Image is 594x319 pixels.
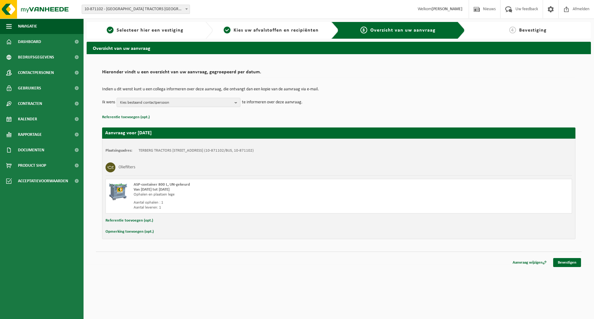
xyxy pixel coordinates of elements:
span: Kalender [18,111,37,127]
button: Opmerking toevoegen (opt.) [105,228,154,236]
a: 2Kies uw afvalstoffen en recipiënten [216,27,327,34]
h2: Hieronder vindt u een overzicht van uw aanvraag, gegroepeerd per datum. [102,70,575,78]
img: PB-AP-0800-MET-02-01.png [109,182,127,201]
span: Kies bestaand contactpersoon [120,98,232,107]
span: Documenten [18,142,44,158]
span: 4 [509,27,516,33]
span: 1 [107,27,114,33]
strong: Aanvraag voor [DATE] [105,131,152,136]
span: 10-871102 - TERBERG TRACTORS BELGIUM - DESTELDONK [82,5,190,14]
span: Overzicht van uw aanvraag [370,28,436,33]
strong: Plaatsingsadres: [105,149,132,153]
span: 2 [224,27,230,33]
td: TERBERG TRACTORS [STREET_ADDRESS] (10-871102/BUS, 10-871102) [139,148,254,153]
span: 3 [360,27,367,33]
span: Product Shop [18,158,46,173]
span: ASP-container 800 L, UN-gekeurd [134,183,190,187]
div: Aantal leveren: 1 [134,205,364,210]
button: Kies bestaand contactpersoon [117,98,240,107]
span: Dashboard [18,34,41,50]
a: Aanvraag wijzigen [508,258,551,267]
p: Indien u dit wenst kunt u een collega informeren over deze aanvraag, die ontvangt dan een kopie v... [102,87,575,92]
span: Contracten [18,96,42,111]
span: Bevestiging [519,28,547,33]
button: Referentie toevoegen (opt.) [102,113,150,121]
strong: Van [DATE] tot [DATE] [134,188,170,192]
div: Ophalen en plaatsen lege [134,192,364,197]
p: te informeren over deze aanvraag. [242,98,303,107]
strong: [PERSON_NAME] [432,7,463,11]
span: Kies uw afvalstoffen en recipiënten [234,28,319,33]
p: Ik wens [102,98,115,107]
a: 1Selecteer hier een vestiging [90,27,200,34]
span: Rapportage [18,127,42,142]
span: Navigatie [18,19,37,34]
div: Aantal ophalen : 1 [134,200,364,205]
span: Bedrijfsgegevens [18,50,54,65]
button: Referentie toevoegen (opt.) [105,217,153,225]
h2: Overzicht van uw aanvraag [87,42,591,54]
span: Contactpersonen [18,65,54,80]
span: Acceptatievoorwaarden [18,173,68,189]
a: Bevestigen [553,258,581,267]
h3: Oliefilters [118,162,135,172]
span: Gebruikers [18,80,41,96]
span: Selecteer hier een vestiging [117,28,183,33]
